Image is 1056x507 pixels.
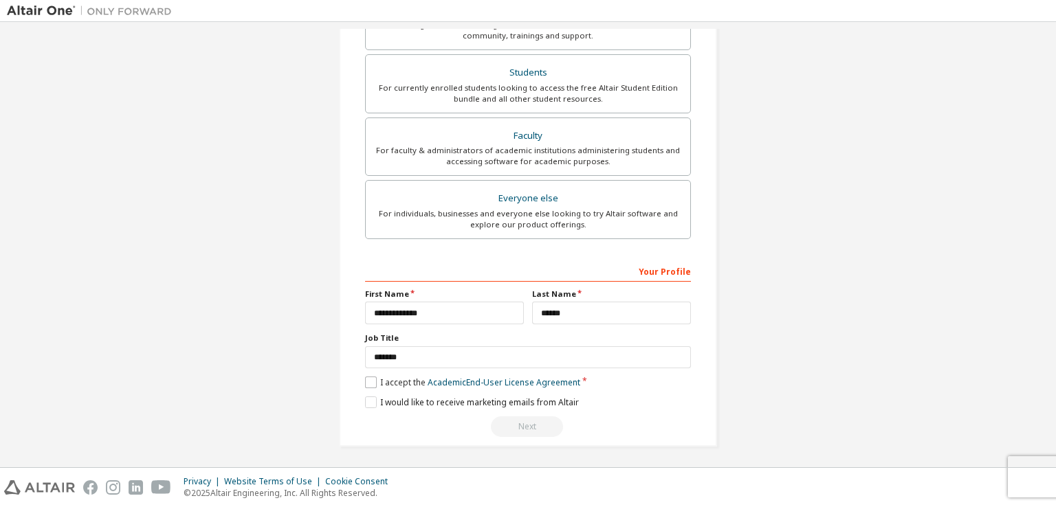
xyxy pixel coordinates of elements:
[374,82,682,104] div: For currently enrolled students looking to access the free Altair Student Edition bundle and all ...
[532,289,691,300] label: Last Name
[83,480,98,495] img: facebook.svg
[7,4,179,18] img: Altair One
[365,396,579,408] label: I would like to receive marketing emails from Altair
[184,476,224,487] div: Privacy
[365,333,691,343] label: Job Title
[325,476,396,487] div: Cookie Consent
[374,208,682,230] div: For individuals, businesses and everyone else looking to try Altair software and explore our prod...
[151,480,171,495] img: youtube.svg
[374,145,682,167] div: For faculty & administrators of academic institutions administering students and accessing softwa...
[374,63,682,82] div: Students
[374,19,682,41] div: For existing customers looking to access software downloads, HPC resources, community, trainings ...
[184,487,396,499] p: © 2025 Altair Engineering, Inc. All Rights Reserved.
[374,189,682,208] div: Everyone else
[428,376,580,388] a: Academic End-User License Agreement
[365,260,691,282] div: Your Profile
[365,416,691,437] div: Read and acccept EULA to continue
[4,480,75,495] img: altair_logo.svg
[374,126,682,146] div: Faculty
[365,376,580,388] label: I accept the
[106,480,120,495] img: instagram.svg
[129,480,143,495] img: linkedin.svg
[224,476,325,487] div: Website Terms of Use
[365,289,524,300] label: First Name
